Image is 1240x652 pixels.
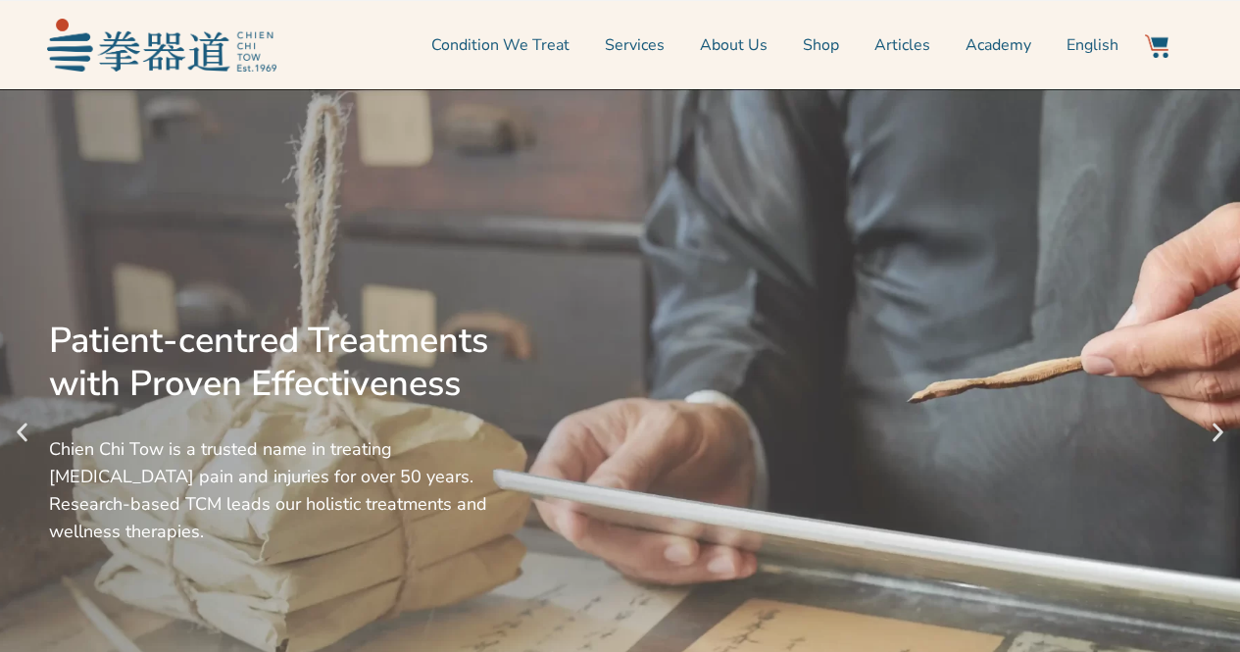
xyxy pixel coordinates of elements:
[1066,33,1118,57] span: English
[966,21,1031,70] a: Academy
[1206,421,1230,445] div: Next slide
[605,21,665,70] a: Services
[700,21,768,70] a: About Us
[431,21,570,70] a: Condition We Treat
[803,21,839,70] a: Shop
[874,21,930,70] a: Articles
[286,21,1119,70] nav: Menu
[10,421,34,445] div: Previous slide
[1066,21,1118,70] a: Switch to English
[49,320,518,406] div: Patient-centred Treatments with Proven Effectiveness
[49,435,518,545] div: Chien Chi Tow is a trusted name in treating [MEDICAL_DATA] pain and injuries for over 50 years. R...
